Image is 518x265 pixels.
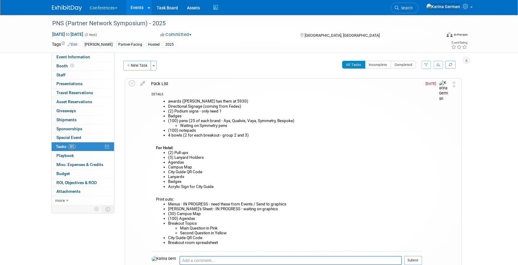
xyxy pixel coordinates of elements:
[52,196,114,205] a: more
[152,97,422,251] div: Print outs:
[342,61,365,69] button: All Tasks
[168,155,422,160] li: (3) Lanyard Holders
[399,6,413,10] span: Search
[305,33,380,38] span: [GEOGRAPHIC_DATA], [GEOGRAPHIC_DATA]
[168,104,422,109] li: Directional Signage (coming from Fedex)
[168,221,422,236] li: Breakout Topics
[168,170,422,174] li: City Guide QR Code
[168,202,422,207] li: Menus - IN PROGRESS - need these from Events / Send to graphics
[56,153,74,158] span: Playbook
[52,178,114,187] a: ROI, Objectives & ROO
[56,63,75,68] span: Booth
[453,82,456,87] i: Move task
[56,99,92,104] span: Asset Reservations
[52,169,114,178] a: Budget
[137,81,148,86] a: edit
[168,216,422,221] li: (100) Agendas
[168,160,422,165] li: Agendas
[152,92,422,97] div: DETAILS
[52,106,114,115] a: Giveaways
[168,150,422,155] li: (2) Pull ups
[92,205,102,213] td: Personalize Event Tab Strip
[65,32,71,37] span: to
[56,171,70,176] span: Budget
[84,33,97,37] span: (2 days)
[168,165,422,170] li: Campus Map
[146,42,161,48] div: Hosted
[152,256,176,262] img: Karina German
[439,80,448,102] img: Karina German
[52,88,114,97] a: Travel Reservations
[50,18,432,29] div: PNS (Partner Network Symposium) - 2025
[404,256,422,265] button: Submit
[56,108,76,113] span: Giveaways
[453,32,468,37] div: In-Person
[56,180,97,185] span: ROI, Objectives & ROO
[52,142,114,151] a: Tasks38%
[52,151,114,160] a: Playbook
[168,207,422,211] li: [PERSON_NAME]'s Sheet - IN PROGRESS - waiting on graphics
[83,42,114,48] div: [PERSON_NAME]
[158,32,194,38] button: Committed
[52,53,114,61] a: Event Information
[156,146,173,150] b: For Hotel:
[52,5,82,11] img: ExhibitDay
[56,135,81,140] span: Special Event
[445,61,456,69] a: Refresh
[116,42,144,48] div: Partner-Facing
[56,90,93,95] span: Travel Reservations
[56,189,80,194] span: Attachments
[56,162,103,167] span: Misc. Expenses & Credits
[426,3,460,10] img: Karina German
[55,198,65,203] span: more
[168,179,422,184] li: Badges
[52,133,114,142] a: Special Event
[168,184,422,189] li: Acrylic Sign for City Guide
[56,72,65,77] span: Staff
[52,160,114,169] a: Misc. Expenses & Credits
[68,144,76,149] span: 38%
[168,133,422,138] li: 4 bowls (2 for each breakout - group 2 and 3)
[164,42,176,48] div: 2025
[180,123,422,128] li: Waiting on Symmetry pens
[168,119,422,128] li: (100) pens (25 of each brand - Aya, Qualivis, Vaya, Symmetry, Bespoke)
[180,226,422,231] li: Main Question in Pink
[68,42,77,47] a: Edit
[52,41,77,48] td: Tags
[168,211,422,216] li: (30) Campus Map
[52,71,114,79] a: Staff
[168,174,422,179] li: Lanyards
[56,144,76,149] span: Tasks
[52,187,114,196] a: Attachments
[102,205,114,213] td: Toggle Event Tabs
[168,99,422,104] li: awards ([PERSON_NAME] has them at 5930)
[168,236,422,240] li: City Guide QR Code
[391,61,416,69] button: Completed
[52,62,114,70] a: Booth
[52,79,114,88] a: Presentations
[56,117,77,122] span: Shipments
[180,231,422,236] li: Second Question in Yellow
[168,114,422,119] li: Badges
[56,81,83,86] span: Presentations
[426,82,439,86] span: [DATE]
[406,31,468,40] div: Event Format
[168,128,422,133] li: (100) notepads
[69,63,75,68] span: Booth not reserved yet
[52,125,114,133] a: Sponsorships
[56,54,90,59] span: Event Information
[148,79,422,89] div: Pack List
[168,240,422,245] li: Breakout room spreadsheet
[123,61,151,70] button: New Task
[52,116,114,124] a: Shipments
[447,32,453,37] img: Format-Inperson.png
[168,109,422,114] li: (2) Podium signs - only need 1
[365,61,391,69] button: Incomplete
[52,32,83,37] span: [DATE] [DATE]
[56,126,82,131] span: Sponsorships
[451,41,467,44] div: Event Rating
[52,97,114,106] a: Asset Reservations
[391,3,418,13] a: Search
